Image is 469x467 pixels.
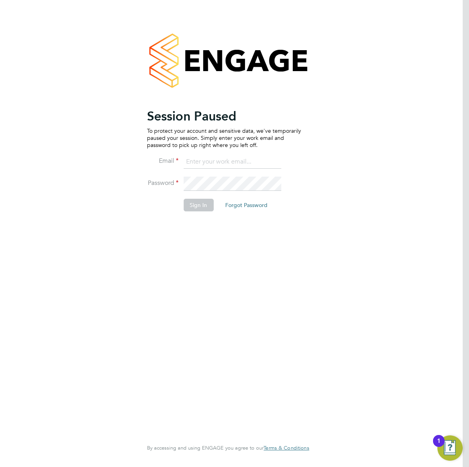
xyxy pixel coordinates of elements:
button: Forgot Password [219,199,274,211]
h2: Session Paused [147,108,301,124]
span: Terms & Conditions [264,444,309,451]
div: 1 [437,441,441,451]
a: Terms & Conditions [264,445,309,451]
input: Enter your work email... [183,155,281,169]
button: Sign In [183,199,213,211]
button: Open Resource Center, 1 new notification [437,435,463,461]
span: By accessing and using ENGAGE you agree to our [147,444,309,451]
label: Password [147,179,179,187]
p: To protect your account and sensitive data, we've temporarily paused your session. Simply enter y... [147,127,301,149]
label: Email [147,157,179,165]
